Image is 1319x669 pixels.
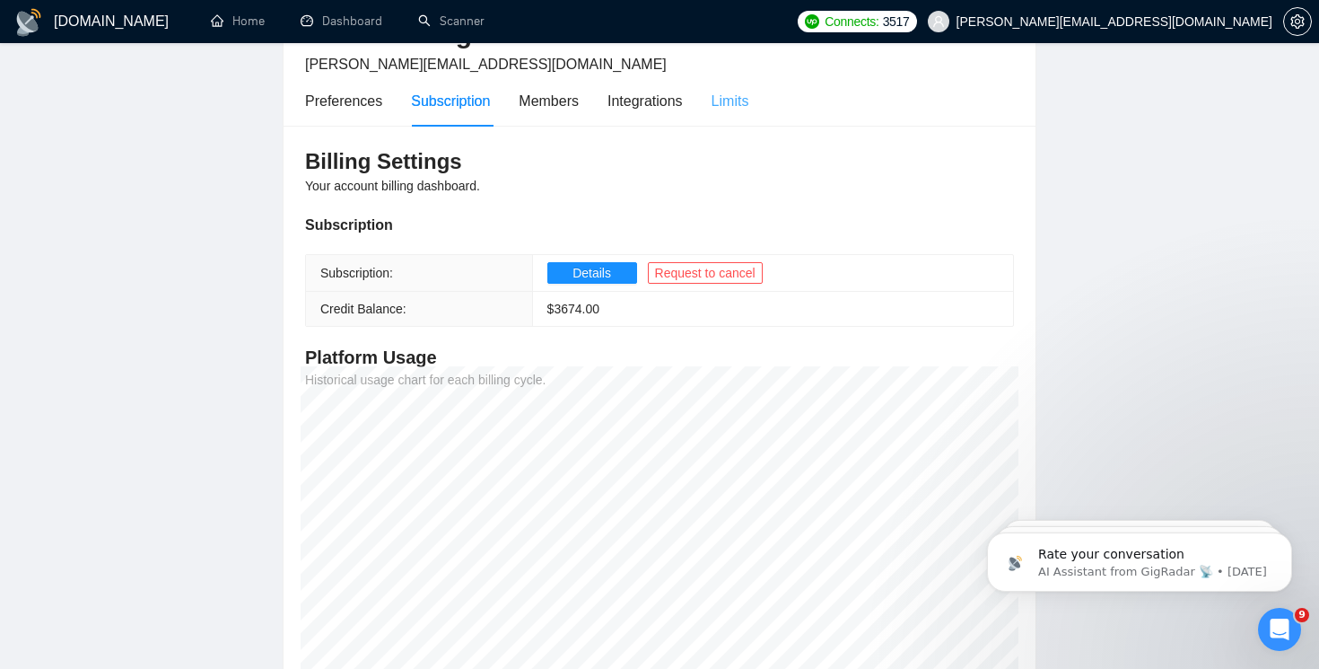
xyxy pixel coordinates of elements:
[883,12,910,31] span: 3517
[305,147,1014,176] h3: Billing Settings
[547,262,637,284] button: Details
[305,57,667,72] span: [PERSON_NAME][EMAIL_ADDRESS][DOMAIN_NAME]
[655,263,756,283] span: Request to cancel
[320,302,406,316] span: Credit Balance:
[547,302,599,316] span: $ 3674.00
[211,13,265,29] a: homeHome
[712,90,749,112] div: Limits
[14,8,43,37] img: logo
[305,90,382,112] div: Preferences
[1258,608,1301,651] iframe: Intercom live chat
[305,214,1014,236] div: Subscription
[320,266,393,280] span: Subscription:
[305,345,1014,370] h4: Platform Usage
[1283,7,1312,36] button: setting
[572,263,611,283] span: Details
[932,15,945,28] span: user
[519,90,579,112] div: Members
[960,495,1319,621] iframe: Intercom notifications message
[1295,608,1309,622] span: 9
[305,179,480,193] span: Your account billing dashboard.
[418,13,485,29] a: searchScanner
[1283,14,1312,29] a: setting
[825,12,878,31] span: Connects:
[648,262,763,284] button: Request to cancel
[607,90,683,112] div: Integrations
[301,13,382,29] a: dashboardDashboard
[805,14,819,29] img: upwork-logo.png
[1284,14,1311,29] span: setting
[411,90,490,112] div: Subscription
